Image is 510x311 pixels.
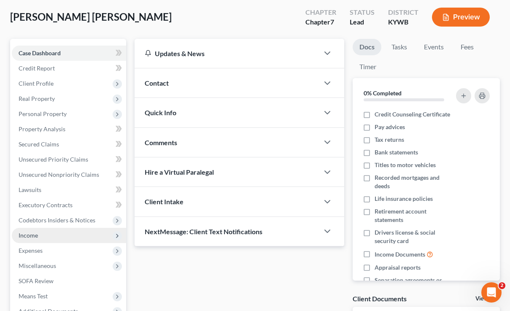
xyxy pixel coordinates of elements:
[19,277,54,284] span: SOFA Review
[499,282,505,289] span: 2
[19,49,61,57] span: Case Dashboard
[12,152,126,167] a: Unsecured Priority Claims
[305,8,336,17] div: Chapter
[375,135,404,144] span: Tax returns
[12,137,126,152] a: Secured Claims
[353,39,381,55] a: Docs
[145,138,177,146] span: Comments
[475,296,497,302] a: View All
[375,207,456,224] span: Retirement account statements
[375,123,405,131] span: Pay advices
[19,110,67,117] span: Personal Property
[10,11,172,23] span: [PERSON_NAME] [PERSON_NAME]
[19,201,73,208] span: Executory Contracts
[417,39,451,55] a: Events
[350,17,375,27] div: Lead
[305,17,336,27] div: Chapter
[375,228,456,245] span: Drivers license & social security card
[375,250,425,259] span: Income Documents
[353,59,383,75] a: Timer
[19,65,55,72] span: Credit Report
[145,108,176,116] span: Quick Info
[375,263,421,272] span: Appraisal reports
[432,8,490,27] button: Preview
[375,276,456,293] span: Separation agreements or decrees of divorces
[12,182,126,197] a: Lawsuits
[375,148,418,157] span: Bank statements
[19,292,48,300] span: Means Test
[19,262,56,269] span: Miscellaneous
[12,61,126,76] a: Credit Report
[330,18,334,26] span: 7
[19,216,95,224] span: Codebtors Insiders & Notices
[145,49,309,58] div: Updates & News
[375,161,436,169] span: Titles to motor vehicles
[375,110,450,119] span: Credit Counseling Certificate
[19,141,59,148] span: Secured Claims
[19,232,38,239] span: Income
[19,247,43,254] span: Expenses
[12,273,126,289] a: SOFA Review
[145,227,262,235] span: NextMessage: Client Text Notifications
[145,197,183,206] span: Client Intake
[388,8,418,17] div: District
[375,173,456,190] span: Recorded mortgages and deeds
[353,294,407,303] div: Client Documents
[364,89,402,97] strong: 0% Completed
[12,167,126,182] a: Unsecured Nonpriority Claims
[12,197,126,213] a: Executory Contracts
[19,95,55,102] span: Real Property
[145,168,214,176] span: Hire a Virtual Paralegal
[19,156,88,163] span: Unsecured Priority Claims
[12,46,126,61] a: Case Dashboard
[19,186,41,193] span: Lawsuits
[385,39,414,55] a: Tasks
[145,79,169,87] span: Contact
[19,125,65,133] span: Property Analysis
[19,80,54,87] span: Client Profile
[19,171,99,178] span: Unsecured Nonpriority Claims
[481,282,502,303] iframe: Intercom live chat
[375,195,433,203] span: Life insurance policies
[12,122,126,137] a: Property Analysis
[388,17,418,27] div: KYWB
[454,39,481,55] a: Fees
[350,8,375,17] div: Status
